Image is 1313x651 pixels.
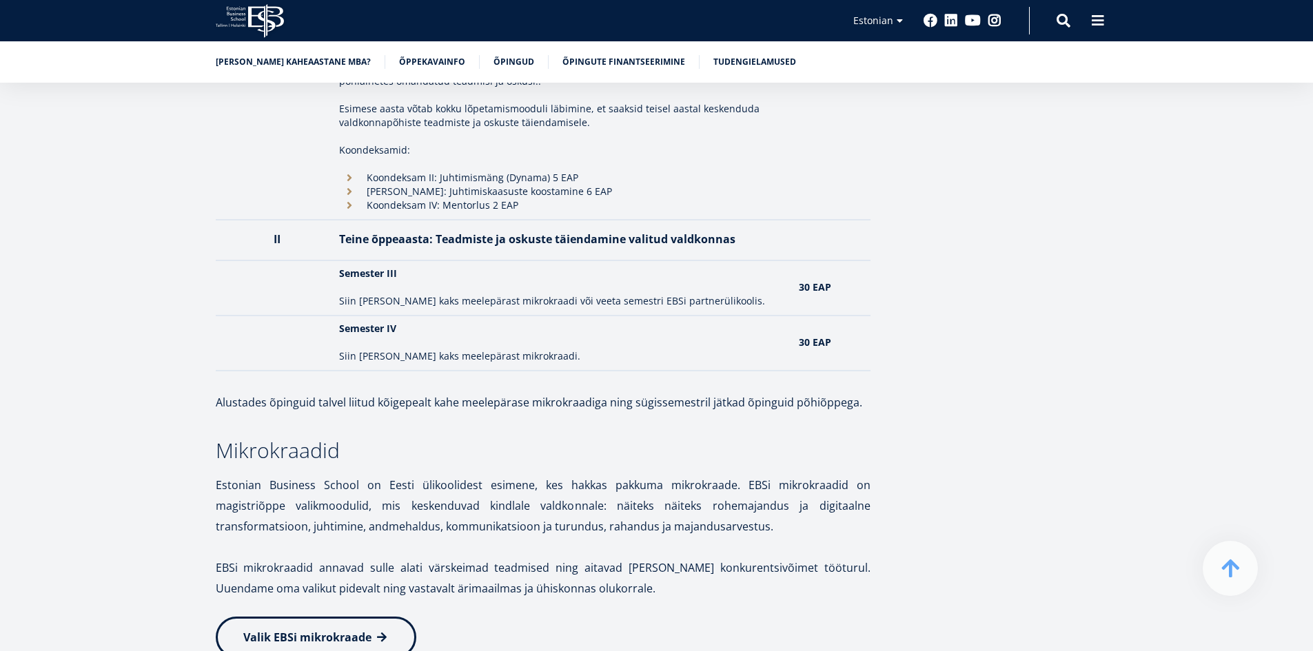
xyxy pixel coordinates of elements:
[339,171,785,185] li: Koondeksam II: Juhtimismäng (Dynama) 5 EAP
[216,475,871,537] p: Estonian Business School on Eesti ülikoolidest esimene, kes hakkas pakkuma mikrokraade. EBSi mikr...
[327,1,390,13] span: Perekonnanimi
[924,14,937,28] a: Facebook
[339,267,397,280] strong: Semester III
[16,135,134,147] span: Üheaastane eestikeelne MBA
[332,220,792,260] th: Teine õppeaasta: Teadmiste ja oskuste täiendamine valitud valdkonnas
[216,557,871,599] p: EBSi mikrokraadid annavad sulle alati värskeimad teadmised ning aitavad [PERSON_NAME] konkurentsi...
[339,198,785,212] li: Koondeksam IV: Mentorlus 2 EAP
[216,220,333,260] th: II
[3,172,12,180] input: Tehnoloogia ja innovatsiooni juhtimine (MBA)
[339,322,396,335] strong: Semester IV
[3,154,12,163] input: Kaheaastane MBA
[339,102,785,130] p: Esimese aasta võtab kokku lõpetamismooduli läbimine, et saaksid teisel aastal keskenduda valdkonn...
[799,335,831,349] strong: 30 EAP
[988,14,1001,28] a: Instagram
[944,14,958,28] a: Linkedin
[339,294,785,308] p: Siin [PERSON_NAME] kaks meelepärast mikrokraadi või veeta semestri EBSi partnerülikoolis.
[339,143,785,157] p: Koondeksamid:
[216,55,371,69] a: [PERSON_NAME] kaheaastane MBA?
[493,55,534,69] a: Õpingud
[216,392,871,413] p: Alustades õpinguid talvel liitud kõigepealt kahe meelepärase mikrokraadiga ning sügissemestril jä...
[3,136,12,145] input: Üheaastane eestikeelne MBA
[16,171,203,183] span: Tehnoloogia ja innovatsiooni juhtimine (MBA)
[216,440,871,461] h3: Mikrokraadid
[16,153,90,165] span: Kaheaastane MBA
[243,630,371,645] span: Valik EBSi mikrokraade
[799,280,831,293] strong: 30 EAP
[339,349,785,363] p: Siin [PERSON_NAME] kaks meelepärast mikrokraadi.
[339,185,785,198] li: [PERSON_NAME]: Juhtimiskaasuste koostamine 6 EAP
[399,55,465,69] a: Õppekavainfo
[713,55,796,69] a: Tudengielamused
[965,14,981,28] a: Youtube
[562,55,685,69] a: Õpingute finantseerimine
